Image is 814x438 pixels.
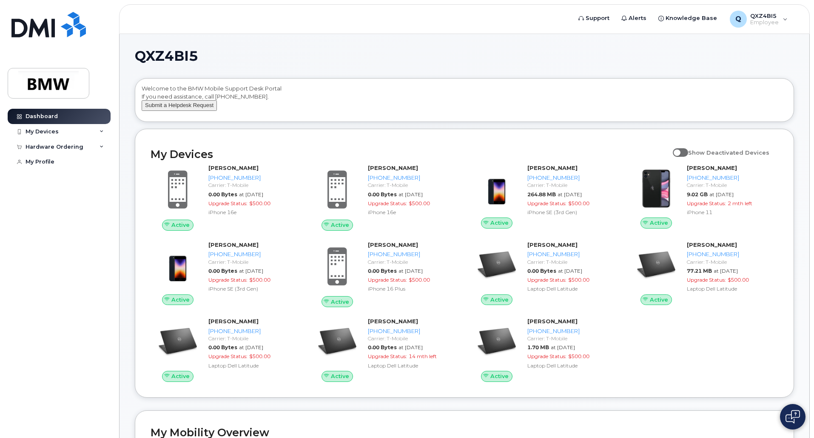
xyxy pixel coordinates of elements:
[208,258,296,266] div: Carrier: T-Mobile
[728,200,752,206] span: 2 mth left
[728,277,749,283] span: $500.00
[490,372,509,380] span: Active
[368,335,456,342] div: Carrier: T-Mobile
[249,277,270,283] span: $500.00
[568,200,589,206] span: $500.00
[687,268,712,274] span: 77.21 MB
[558,268,582,274] span: at [DATE]
[368,191,397,198] span: 0.00 Bytes
[687,209,775,216] div: iPhone 11
[208,200,248,206] span: Upgrade Status:
[687,200,726,206] span: Upgrade Status:
[398,268,423,274] span: at [DATE]
[208,164,259,171] strong: [PERSON_NAME]
[551,344,575,350] span: at [DATE]
[368,209,456,216] div: iPhone 16e
[687,174,775,182] div: [PHONE_NUMBER]
[142,100,217,111] button: Submit a Helpdesk Request
[142,85,787,119] div: Welcome to the BMW Mobile Support Desk Portal If you need assistance, call [PHONE_NUMBER].
[368,258,456,266] div: Carrier: T-Mobile
[527,191,556,198] span: 264.88 MB
[171,296,190,304] span: Active
[714,268,738,274] span: at [DATE]
[157,322,198,362] img: image20231002-3703462-5yl90i.jpeg
[331,372,349,380] span: Active
[171,221,190,229] span: Active
[687,258,775,266] div: Carrier: T-Mobile
[527,258,615,266] div: Carrier: T-Mobile
[208,285,296,292] div: iPhone SE (3rd Gen)
[208,191,237,198] span: 0.00 Bytes
[368,344,397,350] span: 0.00 Bytes
[368,362,456,369] div: Laptop Dell Latitude
[208,362,296,369] div: Laptop Dell Latitude
[368,277,407,283] span: Upgrade Status:
[331,221,349,229] span: Active
[208,268,237,274] span: 0.00 Bytes
[409,353,437,359] span: 14 mth left
[527,362,615,369] div: Laptop Dell Latitude
[476,322,517,362] img: image20231002-3703462-5yl90i.jpeg
[249,353,270,359] span: $500.00
[687,191,708,198] span: 9.02 GB
[476,168,517,209] img: image20231002-3703462-1angbar.jpeg
[687,181,775,189] div: Carrier: T-Mobile
[239,191,263,198] span: at [DATE]
[368,327,456,335] div: [PHONE_NUMBER]
[490,296,509,304] span: Active
[527,353,566,359] span: Upgrade Status:
[527,241,578,248] strong: [PERSON_NAME]
[135,50,198,62] span: QXZ4BI5
[527,200,566,206] span: Upgrade Status:
[470,164,619,229] a: Active[PERSON_NAME][PHONE_NUMBER]Carrier: T-Mobile264.88 MBat [DATE]Upgrade Status:$500.00iPhone ...
[368,250,456,258] div: [PHONE_NUMBER]
[171,372,190,380] span: Active
[208,318,259,325] strong: [PERSON_NAME]
[368,174,456,182] div: [PHONE_NUMBER]
[527,285,615,292] div: Laptop Dell Latitude
[368,353,407,359] span: Upgrade Status:
[527,277,566,283] span: Upgrade Status:
[687,241,737,248] strong: [PERSON_NAME]
[310,241,459,307] a: Active[PERSON_NAME][PHONE_NUMBER]Carrier: T-Mobile0.00 Bytesat [DATE]Upgrade Status:$500.00iPhone...
[208,277,248,283] span: Upgrade Status:
[368,285,456,292] div: iPhone 16 Plus
[368,200,407,206] span: Upgrade Status:
[368,268,397,274] span: 0.00 Bytes
[368,241,418,248] strong: [PERSON_NAME]
[629,241,778,305] a: Active[PERSON_NAME][PHONE_NUMBER]Carrier: T-Mobile77.21 MBat [DATE]Upgrade Status:$500.00Laptop D...
[470,241,619,305] a: Active[PERSON_NAME][PHONE_NUMBER]Carrier: T-Mobile0.00 Bytesat [DATE]Upgrade Status:$500.00Laptop...
[398,344,423,350] span: at [DATE]
[409,200,430,206] span: $500.00
[527,268,556,274] span: 0.00 Bytes
[249,200,270,206] span: $500.00
[709,191,734,198] span: at [DATE]
[687,164,737,171] strong: [PERSON_NAME]
[208,335,296,342] div: Carrier: T-Mobile
[636,168,677,209] img: iPhone_11.jpg
[142,102,217,108] a: Submit a Helpdesk Request
[687,277,726,283] span: Upgrade Status:
[208,241,259,248] strong: [PERSON_NAME]
[470,317,619,382] a: Active[PERSON_NAME][PHONE_NUMBER]Carrier: T-Mobile1.70 MBat [DATE]Upgrade Status:$500.00Laptop De...
[687,285,775,292] div: Laptop Dell Latitude
[527,327,615,335] div: [PHONE_NUMBER]
[650,219,668,227] span: Active
[688,149,769,156] span: Show Deactivated Devices
[568,277,589,283] span: $500.00
[527,174,615,182] div: [PHONE_NUMBER]
[409,277,430,283] span: $500.00
[636,245,677,286] img: image20231002-3703462-5yl90i.jpeg
[239,268,263,274] span: at [DATE]
[151,148,669,161] h2: My Devices
[527,181,615,189] div: Carrier: T-Mobile
[208,174,296,182] div: [PHONE_NUMBER]
[368,318,418,325] strong: [PERSON_NAME]
[527,164,578,171] strong: [PERSON_NAME]
[673,144,680,151] input: Show Deactivated Devices
[490,219,509,227] span: Active
[151,164,300,230] a: Active[PERSON_NAME][PHONE_NUMBER]Carrier: T-Mobile0.00 Bytesat [DATE]Upgrade Status:$500.00iPhone...
[527,250,615,258] div: [PHONE_NUMBER]
[208,344,237,350] span: 0.00 Bytes
[208,209,296,216] div: iPhone 16e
